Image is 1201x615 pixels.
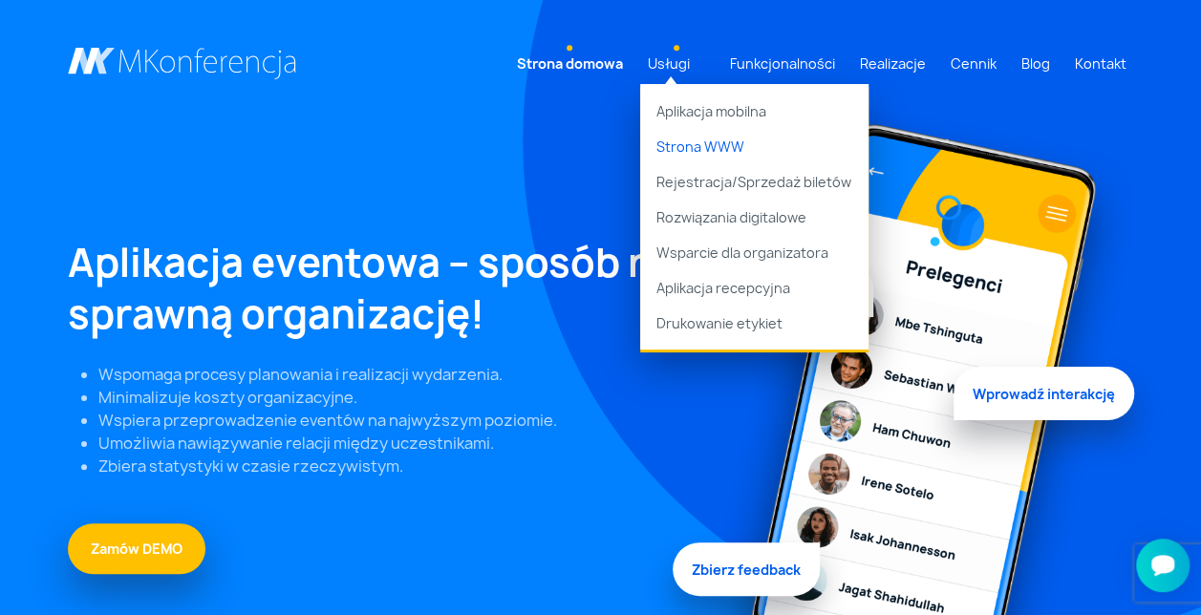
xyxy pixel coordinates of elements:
li: Zbiera statystyki w czasie rzeczywistym. [98,455,680,477]
li: Wspiera przeprowadzenie eventów na najwyższym poziomie. [98,409,680,432]
a: Blog [1014,46,1058,81]
span: Wprowadź interakcję [954,361,1134,414]
a: Kontakt [1067,46,1134,81]
a: Aplikacja mobilna [640,84,869,129]
span: Zbierz feedback [673,538,820,591]
iframe: Smartsupp widget button [1136,539,1190,592]
li: Wspomaga procesy planowania i realizacji wydarzenia. [98,363,680,386]
a: Rejestracja/Sprzedaż biletów [640,164,869,200]
h1: Aplikacja eventowa – sposób na sprawną organizację! [68,237,680,340]
a: Cennik [943,46,1004,81]
a: Drukowanie etykiet [640,306,869,350]
a: Wsparcie dla organizatora [640,235,869,270]
a: Aplikacja recepcyjna [640,270,869,306]
a: Zamów DEMO [68,523,205,574]
a: Strona domowa [509,46,631,81]
a: Usługi [640,46,697,81]
a: Strona WWW [640,129,869,164]
a: Realizacje [852,46,933,81]
li: Minimalizuje koszty organizacyjne. [98,386,680,409]
li: Umożliwia nawiązywanie relacji między uczestnikami. [98,432,680,455]
a: Funkcjonalności [722,46,843,81]
a: Rozwiązania digitalowe [640,200,869,235]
